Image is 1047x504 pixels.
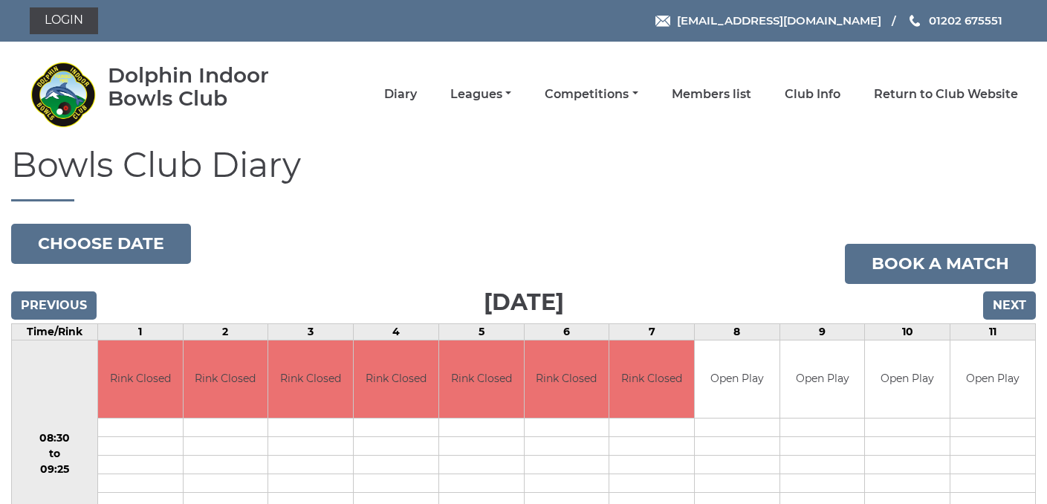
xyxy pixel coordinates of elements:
span: [EMAIL_ADDRESS][DOMAIN_NAME] [677,13,881,28]
a: Login [30,7,98,34]
td: 2 [183,323,268,340]
td: Open Play [865,340,950,419]
a: Leagues [450,86,511,103]
img: Email [655,16,670,27]
div: Dolphin Indoor Bowls Club [108,64,312,110]
td: Open Play [780,340,865,419]
td: Time/Rink [12,323,98,340]
a: Return to Club Website [874,86,1018,103]
a: Book a match [845,244,1036,284]
td: 4 [354,323,439,340]
td: 5 [438,323,524,340]
a: Email [EMAIL_ADDRESS][DOMAIN_NAME] [655,12,881,29]
a: Competitions [545,86,638,103]
td: Rink Closed [184,340,268,419]
a: Club Info [785,86,840,103]
a: Phone us 01202 675551 [907,12,1002,29]
td: 9 [779,323,865,340]
td: Rink Closed [98,340,183,419]
button: Choose date [11,224,191,264]
td: 3 [268,323,354,340]
a: Members list [672,86,751,103]
input: Previous [11,291,97,320]
span: 01202 675551 [929,13,1002,28]
td: Open Play [950,340,1035,419]
td: 11 [950,323,1036,340]
td: Rink Closed [609,340,694,419]
td: 10 [865,323,950,340]
img: Dolphin Indoor Bowls Club [30,61,97,128]
a: Diary [384,86,417,103]
td: 6 [524,323,609,340]
td: Rink Closed [525,340,609,419]
img: Phone us [910,15,920,27]
td: 8 [694,323,779,340]
h1: Bowls Club Diary [11,146,1036,201]
td: Open Play [695,340,779,419]
td: 7 [609,323,695,340]
input: Next [983,291,1036,320]
td: Rink Closed [354,340,438,419]
td: 1 [97,323,183,340]
td: Rink Closed [439,340,524,419]
td: Rink Closed [268,340,353,419]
